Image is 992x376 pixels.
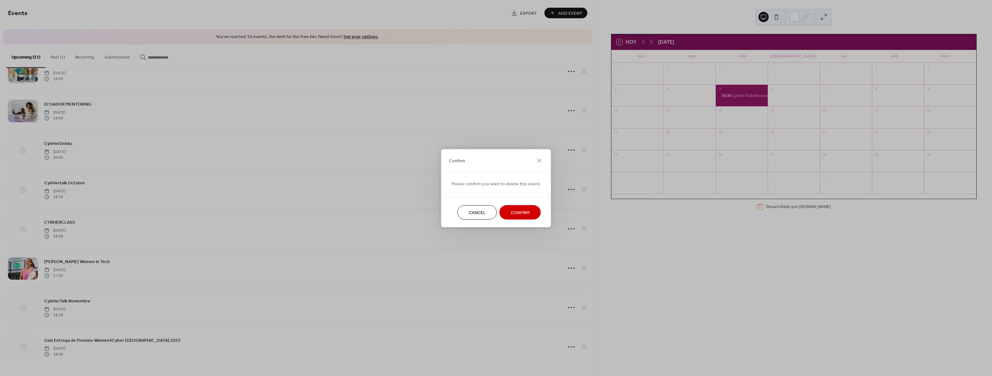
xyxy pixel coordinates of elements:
[511,209,530,216] span: Confirm
[449,158,465,164] span: Confirm
[451,180,541,187] span: Please confirm you want to delete this event.
[458,205,497,220] button: Cancel
[469,209,486,216] span: Cancel
[500,205,541,220] button: Confirm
